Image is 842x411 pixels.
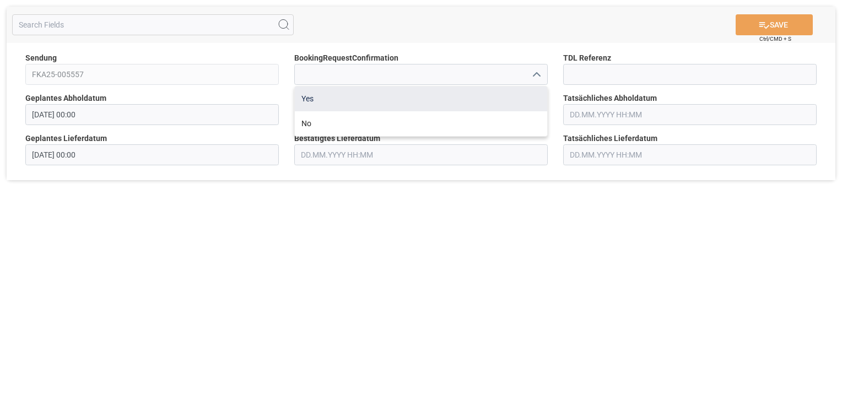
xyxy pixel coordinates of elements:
[736,14,813,35] button: SAVE
[294,52,398,64] span: BookingRequestConfirmation
[563,133,657,144] span: Tatsächliches Lieferdatum
[527,66,544,83] button: close menu
[25,52,57,64] span: Sendung
[25,104,279,125] input: DD.MM.YYYY HH:MM
[563,93,657,104] span: Tatsächliches Abholdatum
[563,52,611,64] span: TDL Referenz
[563,104,817,125] input: DD.MM.YYYY HH:MM
[294,144,548,165] input: DD.MM.YYYY HH:MM
[563,144,817,165] input: DD.MM.YYYY HH:MM
[295,111,547,136] div: No
[295,86,547,111] div: Yes
[759,35,791,43] span: Ctrl/CMD + S
[12,14,294,35] input: Search Fields
[294,133,380,144] span: Bestätigtes Lieferdatum
[25,144,279,165] input: DD.MM.YYYY HH:MM
[25,93,106,104] span: Geplantes Abholdatum
[25,133,107,144] span: Geplantes Lieferdatum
